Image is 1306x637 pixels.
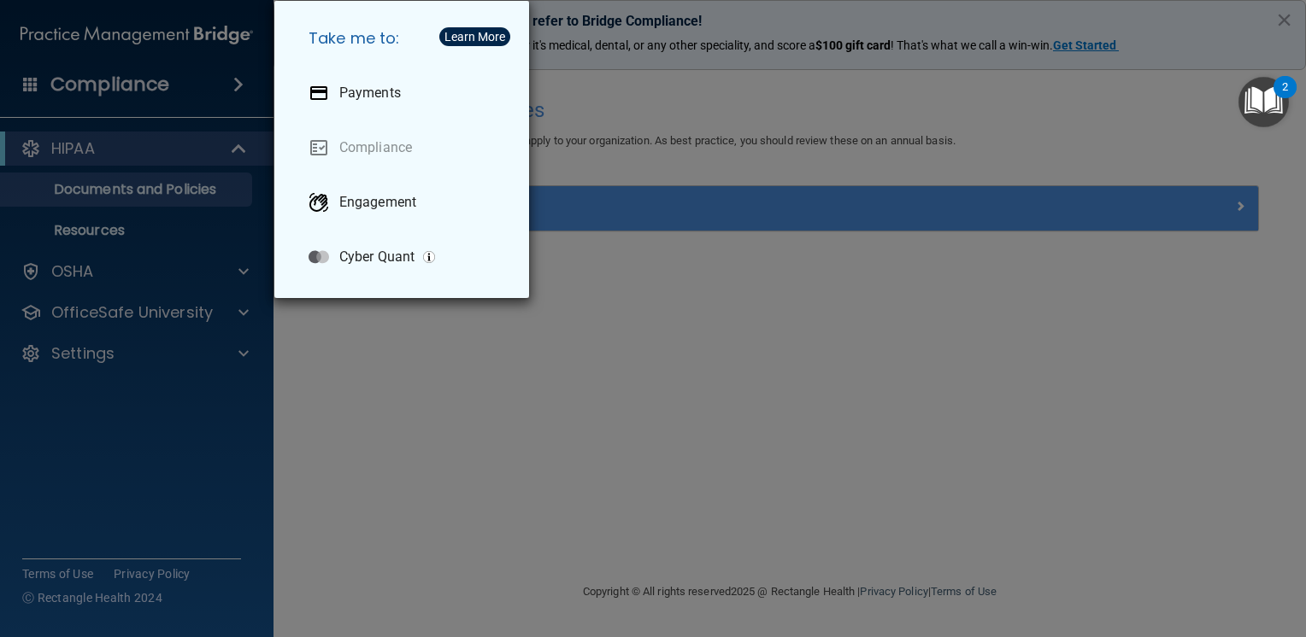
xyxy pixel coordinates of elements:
[295,69,515,117] a: Payments
[444,31,505,43] div: Learn More
[339,85,401,102] p: Payments
[339,248,415,266] p: Cyber Quant
[295,124,515,172] a: Compliance
[295,178,515,226] a: Engagement
[1282,87,1288,109] div: 2
[439,27,510,46] button: Learn More
[339,194,416,211] p: Engagement
[295,15,515,62] h5: Take me to:
[1238,77,1289,127] button: Open Resource Center, 2 new notifications
[295,233,515,281] a: Cyber Quant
